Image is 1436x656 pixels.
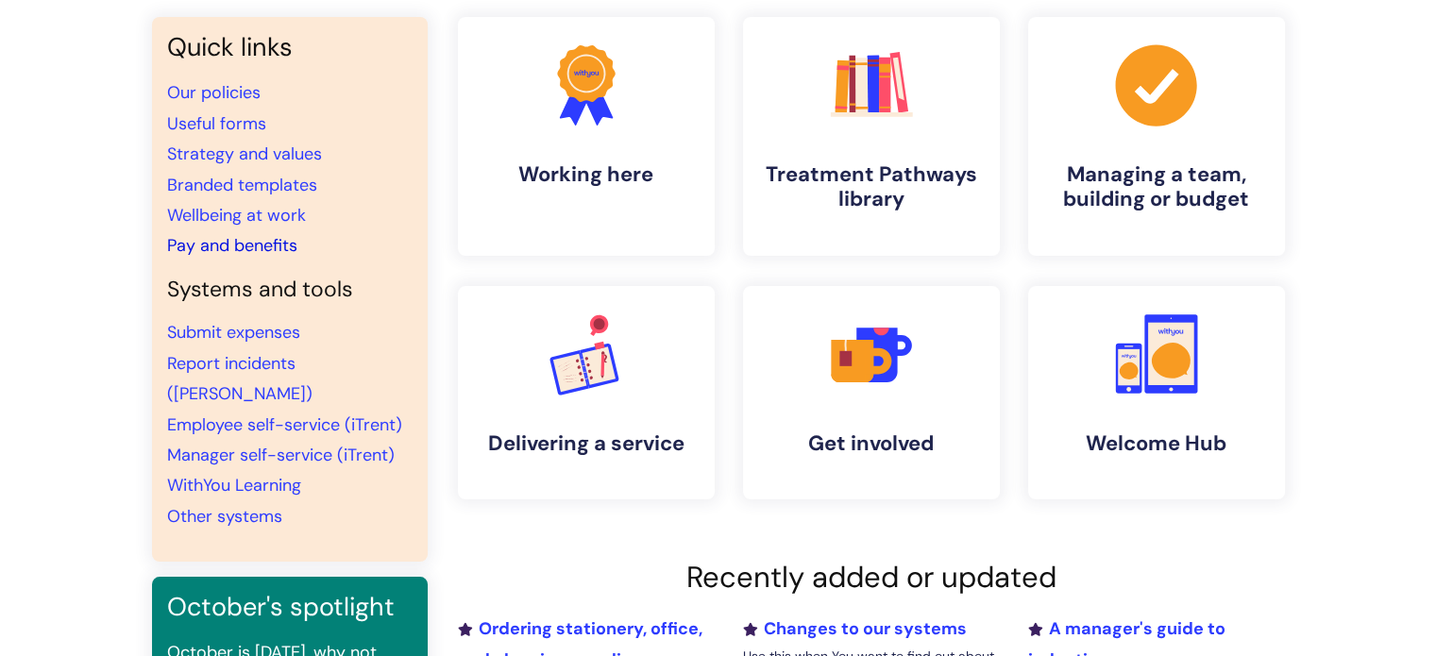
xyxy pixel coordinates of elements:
[167,234,297,257] a: Pay and benefits
[167,32,413,62] h3: Quick links
[167,277,413,303] h4: Systems and tools
[167,112,266,135] a: Useful forms
[742,617,966,640] a: Changes to our systems
[743,17,1000,256] a: Treatment Pathways library
[167,81,261,104] a: Our policies
[167,204,306,227] a: Wellbeing at work
[473,431,700,456] h4: Delivering a service
[167,174,317,196] a: Branded templates
[1028,286,1285,499] a: Welcome Hub
[1043,431,1270,456] h4: Welcome Hub
[458,17,715,256] a: Working here
[458,286,715,499] a: Delivering a service
[167,592,413,622] h3: October's spotlight
[758,431,985,456] h4: Get involved
[167,505,282,528] a: Other systems
[167,444,395,466] a: Manager self-service (iTrent)
[1028,17,1285,256] a: Managing a team, building or budget
[167,143,322,165] a: Strategy and values
[458,560,1285,595] h2: Recently added or updated
[473,162,700,187] h4: Working here
[758,162,985,212] h4: Treatment Pathways library
[167,474,301,496] a: WithYou Learning
[167,321,300,344] a: Submit expenses
[743,286,1000,499] a: Get involved
[167,413,402,436] a: Employee self-service (iTrent)
[167,352,313,405] a: Report incidents ([PERSON_NAME])
[1043,162,1270,212] h4: Managing a team, building or budget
